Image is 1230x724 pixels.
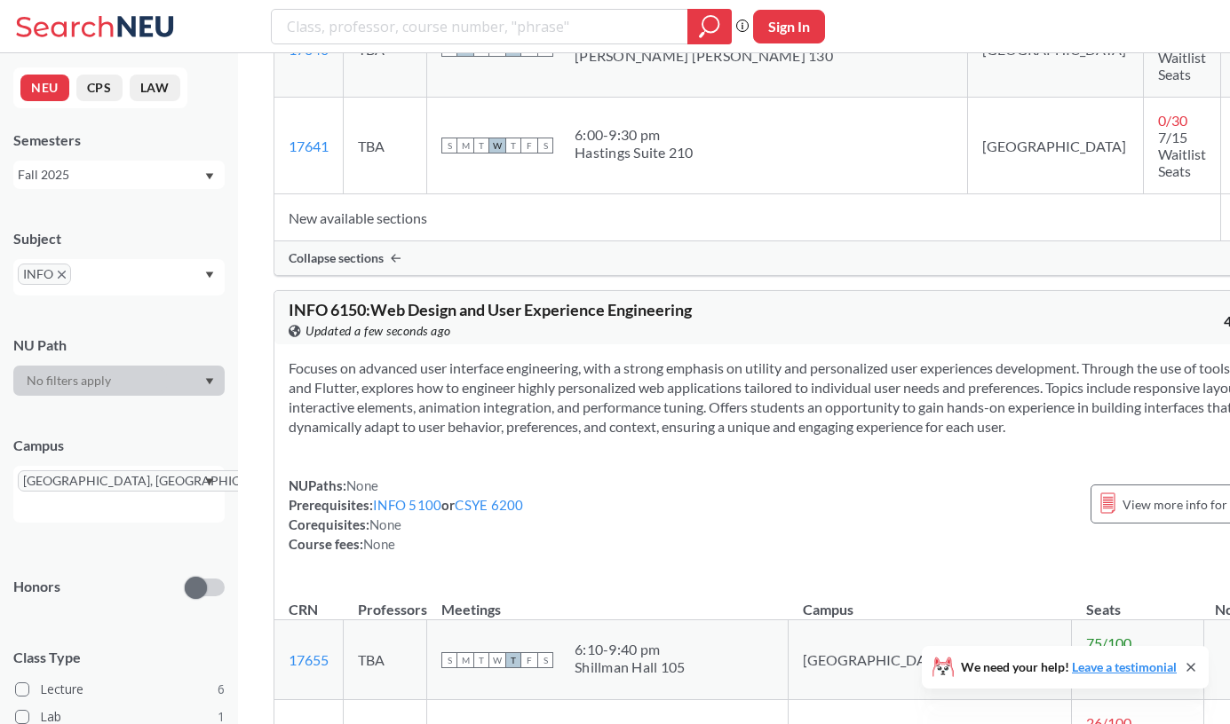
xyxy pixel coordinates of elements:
a: CSYE 6200 [455,497,523,513]
div: Campus [13,436,225,455]
span: Class Type [13,648,225,667]
span: None [363,536,395,552]
span: We need your help! [961,661,1177,673]
span: 75 / 100 [1086,634,1131,651]
td: TBA [344,98,427,194]
span: W [489,138,505,153]
div: 6:10 - 9:40 pm [575,641,685,658]
svg: magnifying glass [699,14,720,39]
td: New available sections [274,194,1220,241]
svg: Dropdown arrow [205,378,214,385]
p: Honors [13,577,60,597]
div: Fall 2025 [18,165,203,185]
svg: Dropdown arrow [205,271,214,279]
th: Seats [1072,582,1204,620]
svg: X to remove pill [58,271,66,279]
div: Dropdown arrow [13,366,225,396]
span: [GEOGRAPHIC_DATA], [GEOGRAPHIC_DATA]X to remove pill [18,470,300,492]
span: 12/15 Waitlist Seats [1158,32,1206,83]
button: Sign In [753,10,825,43]
label: Lecture [15,678,225,701]
input: Class, professor, course number, "phrase" [285,12,675,42]
span: S [537,138,553,153]
span: F [521,652,537,668]
div: NU Path [13,335,225,355]
div: Hastings Suite 210 [575,144,694,161]
span: M [457,138,473,153]
span: INFO 6150 : Web Design and User Experience Engineering [289,300,692,319]
a: 17641 [289,138,329,154]
div: INFOX to remove pillDropdown arrow [13,259,225,295]
button: CPS [76,75,123,101]
span: None [346,477,378,493]
span: M [457,652,473,668]
div: magnifying glass [687,9,732,44]
div: [GEOGRAPHIC_DATA], [GEOGRAPHIC_DATA]X to remove pillDropdown arrow [13,466,225,523]
button: LAW [130,75,180,101]
div: Semesters [13,130,225,150]
th: Meetings [427,582,789,620]
td: [GEOGRAPHIC_DATA] [789,620,1072,700]
span: T [473,652,489,668]
span: 6 [218,680,225,699]
svg: Dropdown arrow [205,478,214,485]
div: CRN [289,600,318,619]
div: NUPaths: Prerequisites: or Corequisites: Course fees: [289,476,524,554]
div: [PERSON_NAME] [PERSON_NAME] 130 [575,47,833,65]
th: Campus [789,582,1072,620]
span: 0 / 30 [1158,112,1187,129]
span: F [521,138,537,153]
button: NEU [20,75,69,101]
span: 7/15 Waitlist Seats [1158,129,1206,179]
div: Subject [13,229,225,248]
div: 6:00 - 9:30 pm [575,126,694,144]
div: Shillman Hall 105 [575,658,685,676]
span: T [505,138,521,153]
span: W [489,652,505,668]
td: [GEOGRAPHIC_DATA] [967,98,1143,194]
a: INFO 5100 [373,497,441,513]
svg: Dropdown arrow [205,173,214,180]
span: INFOX to remove pill [18,264,71,285]
span: T [505,652,521,668]
a: Leave a testimonial [1072,659,1177,674]
a: 17640 [289,41,329,58]
span: S [441,138,457,153]
th: Professors [344,582,427,620]
td: TBA [344,620,427,700]
span: T [473,138,489,153]
span: S [537,652,553,668]
span: None [369,516,401,532]
span: Collapse sections [289,250,384,266]
div: Fall 2025Dropdown arrow [13,161,225,189]
span: S [441,652,457,668]
span: Updated a few seconds ago [306,321,451,341]
a: 17655 [289,651,329,668]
